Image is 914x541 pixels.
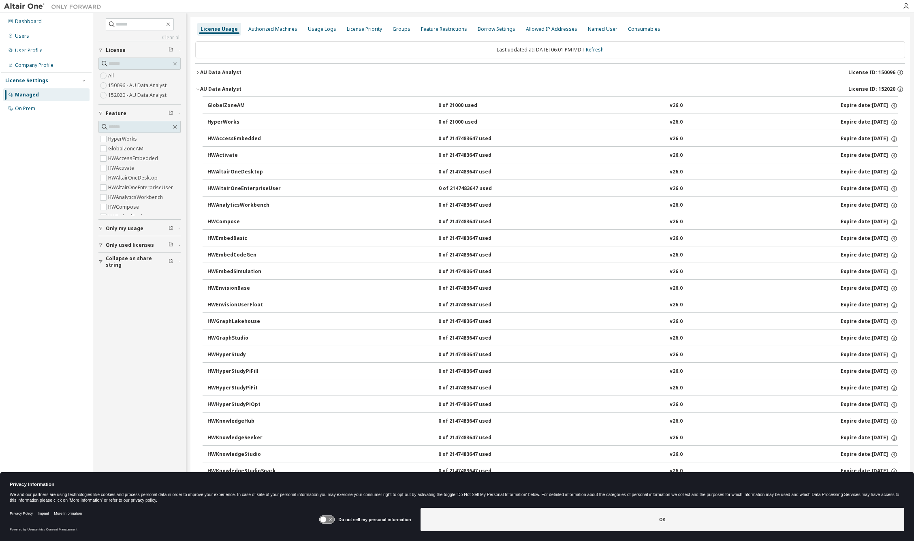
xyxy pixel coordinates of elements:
[169,242,173,248] span: Clear filter
[670,252,683,259] div: v26.0
[207,329,898,347] button: HWGraphStudio0 of 2147483647 usedv26.0Expire date:[DATE]
[841,434,898,442] div: Expire date: [DATE]
[438,119,511,126] div: 0 of 21000 used
[841,218,898,226] div: Expire date: [DATE]
[108,134,139,144] label: HyperWorks
[4,2,105,11] img: Altair One
[207,451,280,458] div: HWKnowledgeStudio
[207,180,898,198] button: HWAltairOneEnterpriseUser0 of 2147483647 usedv26.0Expire date:[DATE]
[195,64,905,81] button: AU Data AnalystLicense ID: 150096
[108,81,168,90] label: 150096 - AU Data Analyst
[207,296,898,314] button: HWEnvisionUserFloat0 of 2147483647 usedv26.0Expire date:[DATE]
[438,335,511,342] div: 0 of 2147483647 used
[207,429,898,447] button: HWKnowledgeSeeker0 of 2147483647 usedv26.0Expire date:[DATE]
[841,185,898,192] div: Expire date: [DATE]
[438,418,511,425] div: 0 of 2147483647 used
[438,302,511,309] div: 0 of 2147483647 used
[108,173,159,183] label: HWAltairOneDesktop
[848,86,895,92] span: License ID: 152020
[670,268,683,276] div: v26.0
[438,385,511,392] div: 0 of 2147483647 used
[841,119,898,126] div: Expire date: [DATE]
[207,119,280,126] div: HyperWorks
[207,169,280,176] div: HWAltairOneDesktop
[670,119,683,126] div: v26.0
[207,363,898,381] button: HWHyperStudyPiFill0 of 2147483647 usedv26.0Expire date:[DATE]
[526,26,577,32] div: Allowed IP Addresses
[841,351,898,359] div: Expire date: [DATE]
[169,47,173,53] span: Clear filter
[438,268,511,276] div: 0 of 2147483647 used
[670,368,683,375] div: v26.0
[108,183,175,192] label: HWAltairOneEnterpriseUser
[586,46,604,53] a: Refresh
[670,135,683,143] div: v26.0
[670,351,683,359] div: v26.0
[670,202,683,209] div: v26.0
[169,259,173,265] span: Clear filter
[393,26,410,32] div: Groups
[670,451,683,458] div: v26.0
[207,434,280,442] div: HWKnowledgeSeeker
[347,26,382,32] div: License Priority
[15,47,43,54] div: User Profile
[207,302,280,309] div: HWEnvisionUserFloat
[841,451,898,458] div: Expire date: [DATE]
[670,152,683,159] div: v26.0
[195,41,905,58] div: Last updated at: [DATE] 06:01 PM MDT
[207,152,280,159] div: HWActivate
[106,225,143,232] span: Only my usage
[207,368,280,375] div: HWHyperStudyPiFill
[207,230,898,248] button: HWEmbedBasic0 of 2147483647 usedv26.0Expire date:[DATE]
[438,368,511,375] div: 0 of 2147483647 used
[670,335,683,342] div: v26.0
[207,185,281,192] div: HWAltairOneEnterpriseUser
[841,202,898,209] div: Expire date: [DATE]
[207,280,898,297] button: HWEnvisionBase0 of 2147483647 usedv26.0Expire date:[DATE]
[438,169,511,176] div: 0 of 2147483647 used
[207,252,280,259] div: HWEmbedCodeGen
[207,401,280,408] div: HWHyperStudyPiOpt
[841,252,898,259] div: Expire date: [DATE]
[438,235,511,242] div: 0 of 2147483647 used
[207,202,280,209] div: HWAnalyticsWorkbench
[841,401,898,408] div: Expire date: [DATE]
[5,77,48,84] div: License Settings
[207,130,898,148] button: HWAccessEmbedded0 of 2147483647 usedv26.0Expire date:[DATE]
[670,302,683,309] div: v26.0
[207,318,280,325] div: HWGraphLakehouse
[438,218,511,226] div: 0 of 2147483647 used
[841,418,898,425] div: Expire date: [DATE]
[108,71,115,81] label: All
[207,413,898,430] button: HWKnowledgeHub0 of 2147483647 usedv26.0Expire date:[DATE]
[670,418,683,425] div: v26.0
[841,152,898,159] div: Expire date: [DATE]
[841,468,898,475] div: Expire date: [DATE]
[108,163,136,173] label: HWActivate
[438,401,511,408] div: 0 of 2147483647 used
[841,135,898,143] div: Expire date: [DATE]
[15,62,53,68] div: Company Profile
[628,26,660,32] div: Consumables
[15,18,42,25] div: Dashboard
[200,86,241,92] div: AU Data Analyst
[207,102,280,109] div: GlobalZoneAM
[207,218,280,226] div: HWCompose
[207,263,898,281] button: HWEmbedSimulation0 of 2147483647 usedv26.0Expire date:[DATE]
[207,385,280,392] div: HWHyperStudyPiFit
[670,401,683,408] div: v26.0
[207,197,898,214] button: HWAnalyticsWorkbench0 of 2147483647 usedv26.0Expire date:[DATE]
[478,26,515,32] div: Borrow Settings
[207,113,898,131] button: HyperWorks0 of 21000 usedv26.0Expire date:[DATE]
[207,346,898,364] button: HWHyperStudy0 of 2147483647 usedv26.0Expire date:[DATE]
[108,212,146,222] label: HWEmbedBasic
[670,318,683,325] div: v26.0
[439,185,512,192] div: 0 of 2147483647 used
[841,169,898,176] div: Expire date: [DATE]
[169,225,173,232] span: Clear filter
[841,235,898,242] div: Expire date: [DATE]
[421,26,467,32] div: Feature Restrictions
[670,468,683,475] div: v26.0
[207,285,280,292] div: HWEnvisionBase
[438,252,511,259] div: 0 of 2147483647 used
